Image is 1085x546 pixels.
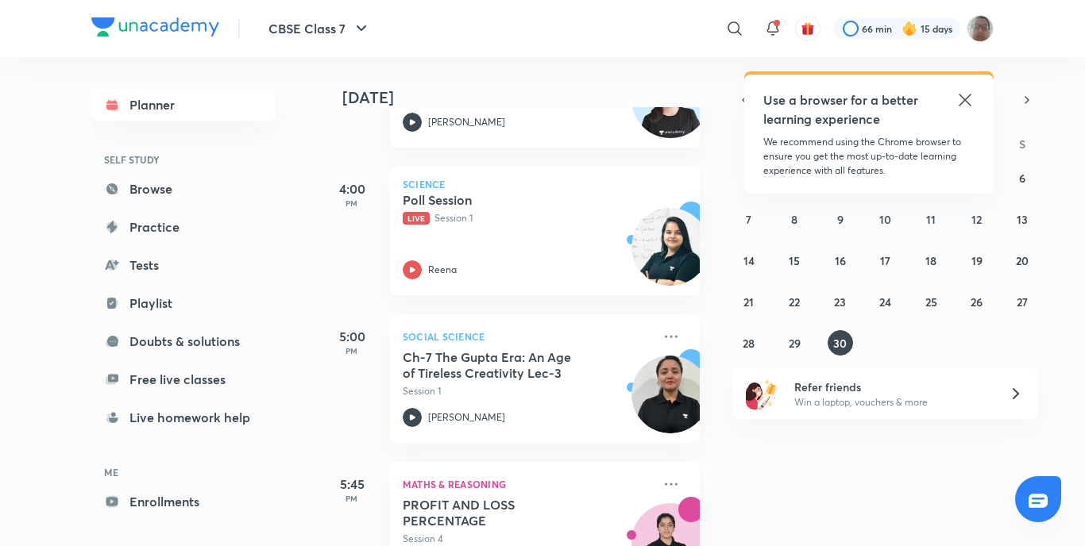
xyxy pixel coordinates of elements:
h5: PROFIT AND LOSS PERCENTAGE [403,497,600,529]
abbr: September 27, 2025 [1017,294,1028,310]
button: September 28, 2025 [736,330,762,356]
h6: SELF STUDY [91,146,276,173]
button: September 23, 2025 [828,289,853,314]
button: September 22, 2025 [782,289,807,314]
h5: Poll Session [403,192,600,208]
abbr: September 13, 2025 [1017,212,1028,227]
button: September 8, 2025 [782,206,807,232]
img: avatar [801,21,815,36]
h4: [DATE] [342,88,716,107]
button: September 27, 2025 [1010,289,1035,314]
button: September 29, 2025 [782,330,807,356]
p: We recommend using the Chrome browser to ensure you get the most up-to-date learning experience w... [763,135,975,178]
img: referral [746,378,778,409]
abbr: September 6, 2025 [1019,171,1025,186]
abbr: September 10, 2025 [879,212,891,227]
button: September 20, 2025 [1010,248,1035,273]
abbr: September 17, 2025 [880,253,890,268]
h5: 5:00 [320,327,384,346]
abbr: September 11, 2025 [926,212,936,227]
button: September 14, 2025 [736,248,762,273]
p: [PERSON_NAME] [428,115,505,129]
h5: 4:00 [320,179,384,198]
abbr: September 16, 2025 [835,253,846,268]
abbr: September 14, 2025 [743,253,755,268]
abbr: September 7, 2025 [746,212,751,227]
a: Tests [91,249,276,281]
abbr: September 23, 2025 [834,294,846,310]
button: September 13, 2025 [1010,206,1035,232]
button: September 7, 2025 [736,206,762,232]
a: Free live classes [91,363,276,395]
abbr: September 25, 2025 [925,294,937,310]
button: September 17, 2025 [873,248,898,273]
p: Reena [428,263,457,277]
a: Company Logo [91,17,219,40]
img: Company Logo [91,17,219,37]
a: Practice [91,211,276,243]
p: Session 1 [403,384,652,398]
abbr: September 30, 2025 [833,336,847,351]
a: Browse [91,173,276,205]
button: September 9, 2025 [828,206,853,232]
abbr: September 9, 2025 [837,212,844,227]
abbr: September 15, 2025 [789,253,800,268]
abbr: September 22, 2025 [789,294,800,310]
abbr: September 19, 2025 [971,253,983,268]
abbr: September 21, 2025 [743,294,754,310]
a: Playlist [91,287,276,319]
button: September 25, 2025 [918,289,944,314]
h5: 5:45 [320,475,384,494]
abbr: September 18, 2025 [925,253,936,268]
a: Doubts & solutions [91,325,276,357]
button: CBSE Class 7 [259,13,380,44]
button: September 26, 2025 [964,289,990,314]
p: Science [403,179,687,189]
button: September 18, 2025 [918,248,944,273]
abbr: September 8, 2025 [791,212,797,227]
h5: Ch-7 The Gupta Era: An Age of Tireless Creativity Lec-3 [403,349,600,381]
button: avatar [795,16,821,41]
button: September 12, 2025 [964,206,990,232]
img: streak [902,21,917,37]
abbr: Saturday [1019,136,1025,152]
p: Maths & Reasoning [403,475,652,494]
abbr: September 24, 2025 [879,294,891,310]
button: September 24, 2025 [873,289,898,314]
button: September 11, 2025 [918,206,944,232]
a: Live homework help [91,402,276,433]
button: September 19, 2025 [964,248,990,273]
h5: Use a browser for a better learning experience [763,90,921,129]
p: [PERSON_NAME] [428,410,505,425]
p: Session 1 [403,211,652,225]
button: September 15, 2025 [782,248,807,273]
p: Session 4 [403,532,652,546]
p: PM [320,346,384,356]
abbr: September 20, 2025 [1016,253,1029,268]
a: Enrollments [91,486,276,517]
img: Vinayak Mishra [967,15,994,42]
button: September 21, 2025 [736,289,762,314]
p: Win a laptop, vouchers & more [794,395,990,409]
img: Avatar [632,69,709,145]
button: September 30, 2025 [828,330,853,356]
p: Social Science [403,327,652,346]
h6: Refer friends [794,379,990,395]
abbr: September 12, 2025 [971,212,982,227]
p: PM [320,198,384,208]
button: September 10, 2025 [873,206,898,232]
abbr: September 26, 2025 [971,294,983,310]
h6: ME [91,459,276,486]
abbr: September 28, 2025 [743,336,755,351]
abbr: September 29, 2025 [789,336,801,351]
p: PM [320,494,384,503]
button: September 16, 2025 [828,248,853,273]
button: September 6, 2025 [1010,165,1035,190]
span: Live [403,212,430,225]
a: Planner [91,89,276,121]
